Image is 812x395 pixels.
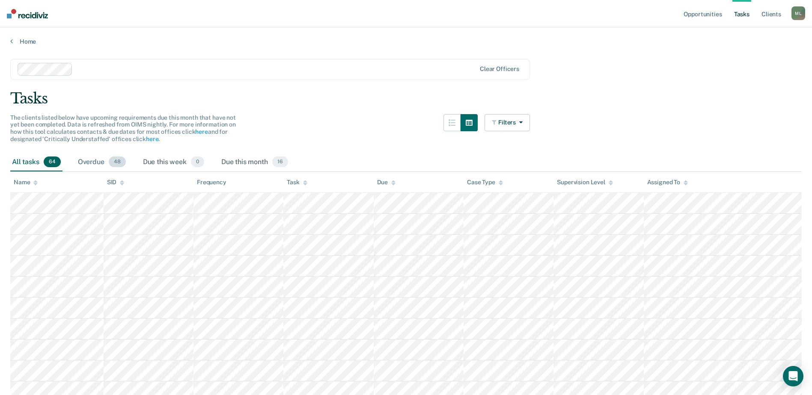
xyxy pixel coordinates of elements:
[10,90,802,107] div: Tasks
[44,156,61,168] span: 64
[467,179,503,186] div: Case Type
[791,6,805,20] button: ML
[195,128,208,135] a: here
[10,153,62,172] div: All tasks64
[485,114,530,131] button: Filters
[107,179,125,186] div: SID
[220,153,290,172] div: Due this month16
[7,9,48,18] img: Recidiviz
[10,114,236,142] span: The clients listed below have upcoming requirements due this month that have not yet been complet...
[191,156,204,168] span: 0
[10,38,802,45] a: Home
[14,179,38,186] div: Name
[197,179,226,186] div: Frequency
[557,179,613,186] div: Supervision Level
[791,6,805,20] div: M L
[76,153,128,172] div: Overdue48
[647,179,688,186] div: Assigned To
[272,156,288,168] span: 16
[141,153,206,172] div: Due this week0
[783,366,803,386] div: Open Intercom Messenger
[480,65,519,73] div: Clear officers
[377,179,396,186] div: Due
[287,179,307,186] div: Task
[146,136,158,142] a: here
[109,156,126,168] span: 48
